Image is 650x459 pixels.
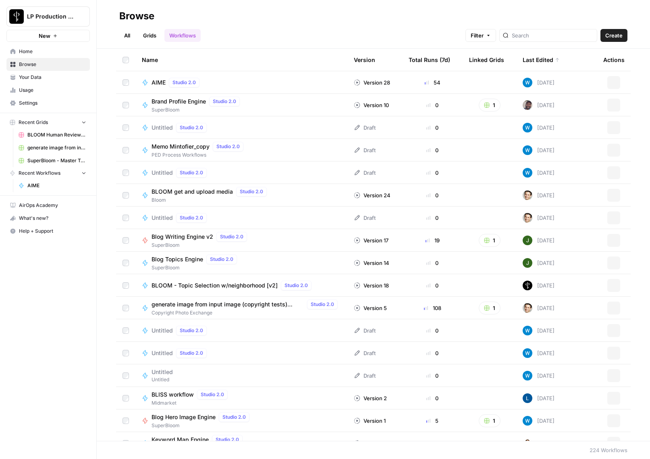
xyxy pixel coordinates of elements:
span: Studio 2.0 [180,349,203,357]
div: Draft [354,349,376,357]
span: New [39,32,50,40]
img: fdbthlkohqvq3b2ybzi3drh0kqcb [523,438,532,448]
span: BLOOM get and upload media [152,188,233,196]
span: AIME [152,79,166,87]
div: Draft [354,214,376,222]
div: [DATE] [523,123,554,132]
div: Draft [354,124,376,132]
span: Create [605,31,623,39]
button: 1 [479,99,500,112]
img: e6dqg6lbdbpjqp1a7mpgiwrn07v8 [523,145,532,155]
div: 224 Workflows [590,446,627,454]
img: e6dqg6lbdbpjqp1a7mpgiwrn07v8 [523,416,532,426]
div: 0 [409,101,456,109]
span: Blog Writing Engine v2 [152,233,213,241]
div: [DATE] [523,371,554,380]
img: j7temtklz6amjwtjn5shyeuwpeb0 [523,213,532,223]
span: Copyright Photo Exchange [152,309,341,316]
button: Recent Grids [6,116,90,128]
span: AIME [27,182,86,189]
span: Untitled [152,368,173,376]
div: [DATE] [523,145,554,155]
a: UntitledStudio 2.0 [142,123,341,132]
div: Draft [354,372,376,380]
div: 0 [409,214,456,222]
a: AIMEStudio 2.0 [142,78,341,87]
div: Version 28 [354,79,390,87]
span: AirOps Academy [19,202,86,209]
div: 0 [409,146,456,154]
span: Untitled [152,349,173,357]
div: 5 [409,417,456,425]
button: 1 [479,302,500,314]
div: 0 [409,191,456,199]
span: Usage [19,87,86,94]
div: 0 [409,124,456,132]
div: Linked Grids [469,49,504,71]
span: Brand Profile Engine [152,97,206,105]
span: SuperBloom [152,264,240,271]
img: LP Production Workloads Logo [9,9,24,24]
span: Studio 2.0 [311,301,334,308]
span: Recent Workflows [19,170,60,177]
div: 0 [409,259,456,267]
span: Studio 2.0 [180,214,203,221]
div: Total Runs (7d) [409,49,450,71]
span: Studio 2.0 [240,188,263,195]
span: Filter [471,31,484,39]
div: 0 [409,394,456,402]
span: Studio 2.0 [180,169,203,176]
span: SuperBloom - Master Topic List [27,157,86,164]
div: [DATE] [523,393,554,403]
div: Version 18 [354,281,389,289]
img: e6dqg6lbdbpjqp1a7mpgiwrn07v8 [523,168,532,178]
a: Grids [138,29,161,42]
button: Workspace: LP Production Workloads [6,6,90,27]
button: Filter [465,29,496,42]
a: All [119,29,135,42]
div: [DATE] [523,303,554,313]
span: Studio 2.0 [180,327,203,334]
div: Draft [354,327,376,335]
span: PED Process Workflows [152,151,247,159]
div: Actions [603,49,625,71]
span: Untitled [152,124,173,132]
a: AirOps Academy [6,199,90,212]
a: Blog Hero Image EngineStudio 2.0SuperBloom [142,412,341,429]
div: Version 3 [354,439,387,447]
span: Memo Mintofier_copy [152,143,210,151]
div: Version 1 [354,417,386,425]
a: AIME [15,179,90,192]
div: Version 14 [354,259,389,267]
span: LP Production Workloads [27,12,76,21]
button: Create [600,29,627,42]
a: Home [6,45,90,58]
div: 0 [409,372,456,380]
span: Browse [19,61,86,68]
span: SuperBloom [152,106,243,114]
span: Studio 2.0 [201,391,224,398]
img: e6dqg6lbdbpjqp1a7mpgiwrn07v8 [523,78,532,87]
a: Blog Topics EngineStudio 2.0SuperBloom [142,254,341,271]
span: Home [19,48,86,55]
img: olqs3go1b4m73rizhvw5914cwa42 [523,258,532,268]
div: 0 [409,169,456,177]
input: Search [512,31,594,39]
a: Usage [6,84,90,97]
a: UntitledUntitled [142,368,341,383]
span: Bloom [152,196,270,204]
a: generate image from input image (copyright tests) duplicateStudio 2.0Copyright Photo Exchange [142,300,341,316]
div: Version 17 [354,236,388,244]
div: Draft [354,169,376,177]
button: Help + Support [6,225,90,238]
span: Untitled [152,327,173,335]
span: Studio 2.0 [285,282,308,289]
span: Help + Support [19,227,86,235]
div: [DATE] [523,168,554,178]
img: e6dqg6lbdbpjqp1a7mpgiwrn07v8 [523,371,532,380]
div: Last Edited [523,49,560,71]
div: [DATE] [523,281,554,290]
div: [DATE] [523,348,554,358]
div: [DATE] [523,213,554,223]
a: Settings [6,97,90,110]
